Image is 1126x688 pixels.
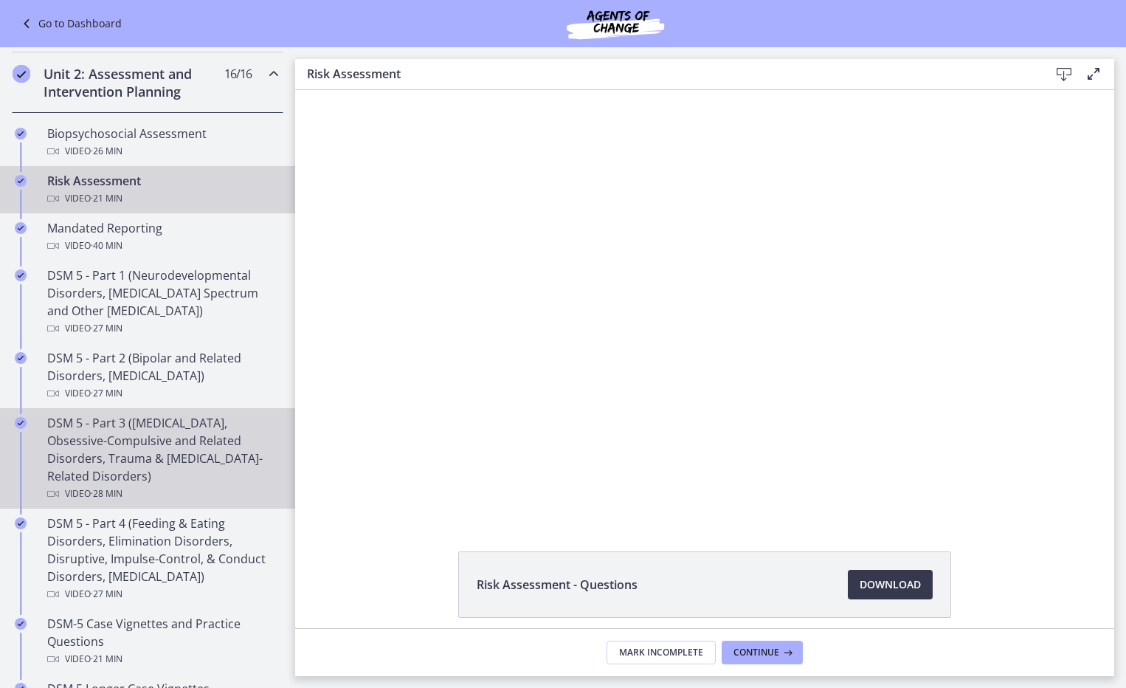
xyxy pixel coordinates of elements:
div: DSM-5 Case Vignettes and Practice Questions [47,615,277,668]
button: Mark Incomplete [607,641,716,664]
div: DSM 5 - Part 3 ([MEDICAL_DATA], Obsessive-Compulsive and Related Disorders, Trauma & [MEDICAL_DAT... [47,414,277,503]
i: Completed [15,222,27,234]
div: Video [47,190,277,207]
span: · 28 min [91,485,122,503]
div: Video [47,320,277,337]
span: Mark Incomplete [619,647,703,658]
div: DSM 5 - Part 1 (Neurodevelopmental Disorders, [MEDICAL_DATA] Spectrum and Other [MEDICAL_DATA]) [47,266,277,337]
i: Completed [15,269,27,281]
span: 16 / 16 [224,65,252,83]
span: · 21 min [91,190,122,207]
a: Go to Dashboard [18,15,122,32]
div: Video [47,142,277,160]
i: Completed [15,352,27,364]
h3: Risk Assessment [307,65,1026,83]
div: Video [47,650,277,668]
button: Continue [722,641,803,664]
div: Video [47,237,277,255]
a: Download [848,570,933,599]
span: · 40 min [91,237,122,255]
div: Video [47,385,277,402]
div: Mandated Reporting [47,219,277,255]
img: Agents of Change Social Work Test Prep [527,6,704,41]
i: Completed [15,517,27,529]
i: Completed [15,175,27,187]
span: Download [860,576,921,594]
span: Continue [733,647,779,658]
i: Completed [15,128,27,140]
div: Risk Assessment [47,172,277,207]
div: Video [47,485,277,503]
span: · 26 min [91,142,122,160]
iframe: Video Lesson [295,90,1114,517]
span: · 21 min [91,650,122,668]
span: · 27 min [91,385,122,402]
i: Completed [15,417,27,429]
span: · 27 min [91,585,122,603]
span: Risk Assessment - Questions [477,576,638,594]
h2: Unit 2: Assessment and Intervention Planning [44,65,224,100]
div: Video [47,585,277,603]
div: DSM 5 - Part 2 (Bipolar and Related Disorders, [MEDICAL_DATA]) [47,349,277,402]
span: · 27 min [91,320,122,337]
div: Biopsychosocial Assessment [47,125,277,160]
div: DSM 5 - Part 4 (Feeding & Eating Disorders, Elimination Disorders, Disruptive, Impulse-Control, &... [47,515,277,603]
i: Completed [15,618,27,630]
i: Completed [13,65,30,83]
